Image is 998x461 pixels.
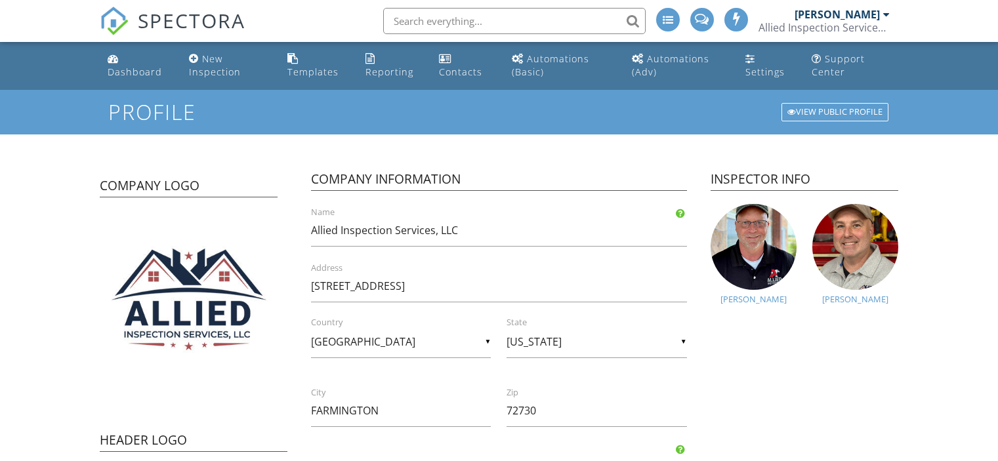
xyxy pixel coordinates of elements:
[189,52,241,78] div: New Inspection
[365,66,413,78] div: Reporting
[781,103,888,121] div: View Public Profile
[100,431,287,452] h4: Header Logo
[812,294,898,304] div: [PERSON_NAME]
[100,177,278,198] h4: Company Logo
[507,47,616,85] a: Automations (Basic)
[102,47,173,85] a: Dashboard
[745,66,785,78] div: Settings
[627,47,730,85] a: Automations (Advanced)
[360,47,424,85] a: Reporting
[184,47,272,85] a: New Inspection
[711,204,797,290] a: [PERSON_NAME]
[711,204,797,290] img: img_5426.jpeg
[100,7,129,35] img: The Best Home Inspection Software - Spectora
[711,294,797,304] div: [PERSON_NAME]
[138,7,245,34] span: SPECTORA
[108,100,890,123] h1: Profile
[632,52,709,78] div: Automations (Adv)
[795,8,880,21] div: [PERSON_NAME]
[711,170,898,191] h4: Inspector Info
[780,102,890,123] a: View Public Profile
[311,170,686,191] h4: Company Information
[100,210,278,388] img: Allied%20Inspection%20Services_%20LLC3%20360.jpg
[812,204,898,290] a: [PERSON_NAME]
[108,66,162,78] div: Dashboard
[806,47,896,85] a: Support Center
[383,8,646,34] input: Search everything...
[287,66,339,78] div: Templates
[311,317,507,329] label: Country
[812,204,898,290] img: david_peck.jpg
[812,52,865,78] div: Support Center
[100,18,245,45] a: SPECTORA
[507,317,702,329] label: State
[434,47,495,85] a: Contacts
[282,47,350,85] a: Templates
[439,66,482,78] div: Contacts
[759,21,890,34] div: Allied Inspection Services, LLC
[512,52,589,78] div: Automations (Basic)
[740,47,796,85] a: Settings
